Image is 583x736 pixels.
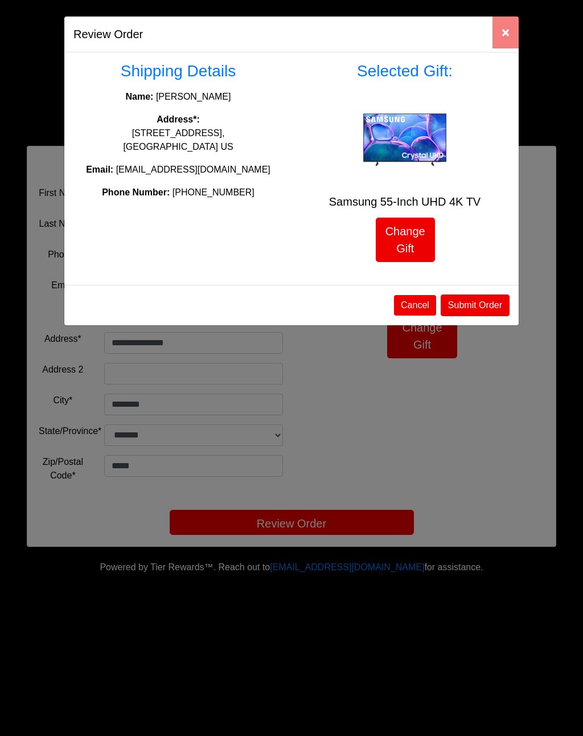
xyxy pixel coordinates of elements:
img: Samsung 55-Inch UHD 4K TV [359,109,450,170]
strong: Address*: [157,115,200,124]
h5: Samsung 55-Inch UHD 4K TV [300,195,510,208]
h5: Review Order [73,26,143,43]
span: [PHONE_NUMBER] [173,187,254,197]
h3: Selected Gift: [300,62,510,81]
span: [EMAIL_ADDRESS][DOMAIN_NAME] [116,165,270,174]
strong: Name: [126,92,154,101]
h3: Shipping Details [73,62,283,81]
button: Close [492,17,519,48]
strong: Phone Number: [102,187,170,197]
span: [PERSON_NAME] [156,92,231,101]
button: Cancel [394,295,436,316]
a: Change Gift [376,218,435,262]
strong: Email: [86,165,113,174]
span: [STREET_ADDRESS], [GEOGRAPHIC_DATA] US [123,128,233,152]
span: × [502,24,510,40]
button: Submit Order [441,295,510,316]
